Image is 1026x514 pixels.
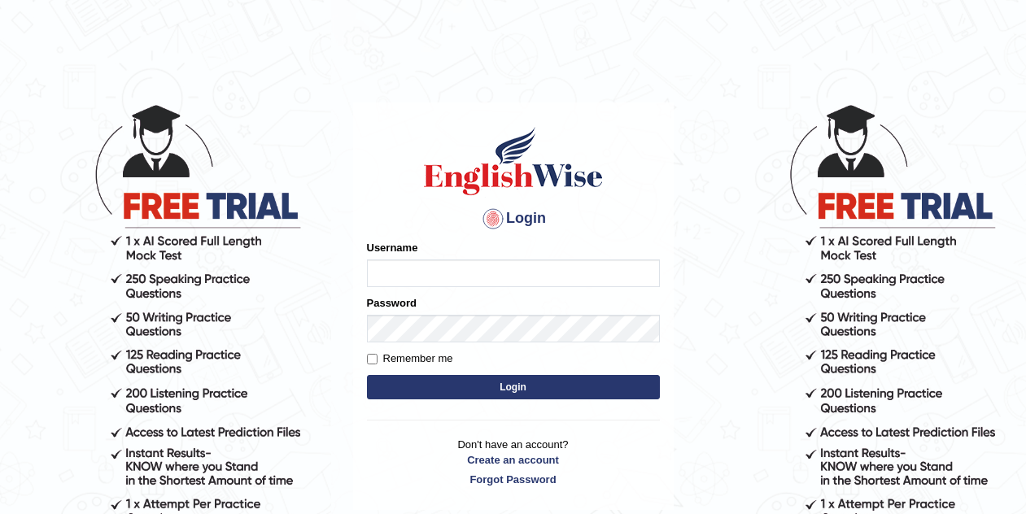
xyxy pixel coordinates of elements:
[421,124,606,198] img: Logo of English Wise sign in for intelligent practice with AI
[367,437,660,487] p: Don't have an account?
[367,472,660,487] a: Forgot Password
[367,452,660,468] a: Create an account
[367,354,378,364] input: Remember me
[367,206,660,232] h4: Login
[367,375,660,399] button: Login
[367,351,453,367] label: Remember me
[367,295,417,311] label: Password
[367,240,418,255] label: Username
